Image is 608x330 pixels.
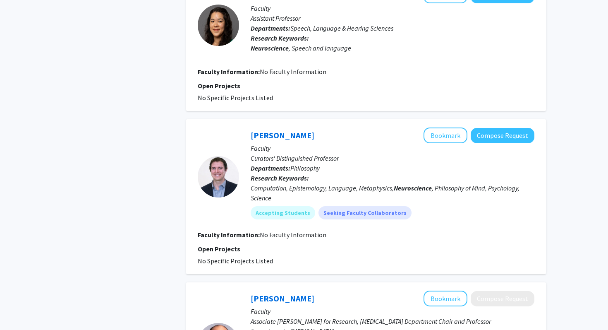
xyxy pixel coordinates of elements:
[424,291,467,306] button: Add Timothy Wolf to Bookmarks
[198,231,260,239] b: Faculty Information:
[251,206,315,219] mat-chip: Accepting Students
[251,3,534,13] p: Faculty
[251,153,534,163] p: Curators' Distinguished Professor
[198,257,273,265] span: No Specific Projects Listed
[251,183,534,203] div: Computation, Epistemology, Language, Metaphysics, , Philosophy of Mind, Psychology, Science
[251,306,534,316] p: Faculty
[251,24,290,32] b: Departments:
[290,24,393,32] span: Speech, Language & Hearing Sciences
[198,94,273,102] span: No Specific Projects Listed
[424,128,467,143] button: Add Gualtiero Piccinini to Bookmarks
[290,164,320,172] span: Philosophy
[251,44,289,52] b: Neuroscience
[251,143,534,153] p: Faculty
[471,291,534,306] button: Compose Request to Timothy Wolf
[198,244,534,254] p: Open Projects
[318,206,412,219] mat-chip: Seeking Faculty Collaborators
[251,293,314,304] a: [PERSON_NAME]
[471,128,534,143] button: Compose Request to Gualtiero Piccinini
[251,174,309,182] b: Research Keywords:
[251,43,534,53] div: , Speech and language
[251,13,534,23] p: Assistant Professor
[260,231,326,239] span: No Faculty Information
[394,184,432,192] b: Neuroscience
[251,130,314,140] a: [PERSON_NAME]
[251,164,290,172] b: Departments:
[260,67,326,76] span: No Faculty Information
[198,81,534,91] p: Open Projects
[198,67,260,76] b: Faculty Information:
[6,293,35,324] iframe: Chat
[251,34,309,42] b: Research Keywords:
[251,316,534,326] p: Associate [PERSON_NAME] for Research, [MEDICAL_DATA] Department Chair and Professor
